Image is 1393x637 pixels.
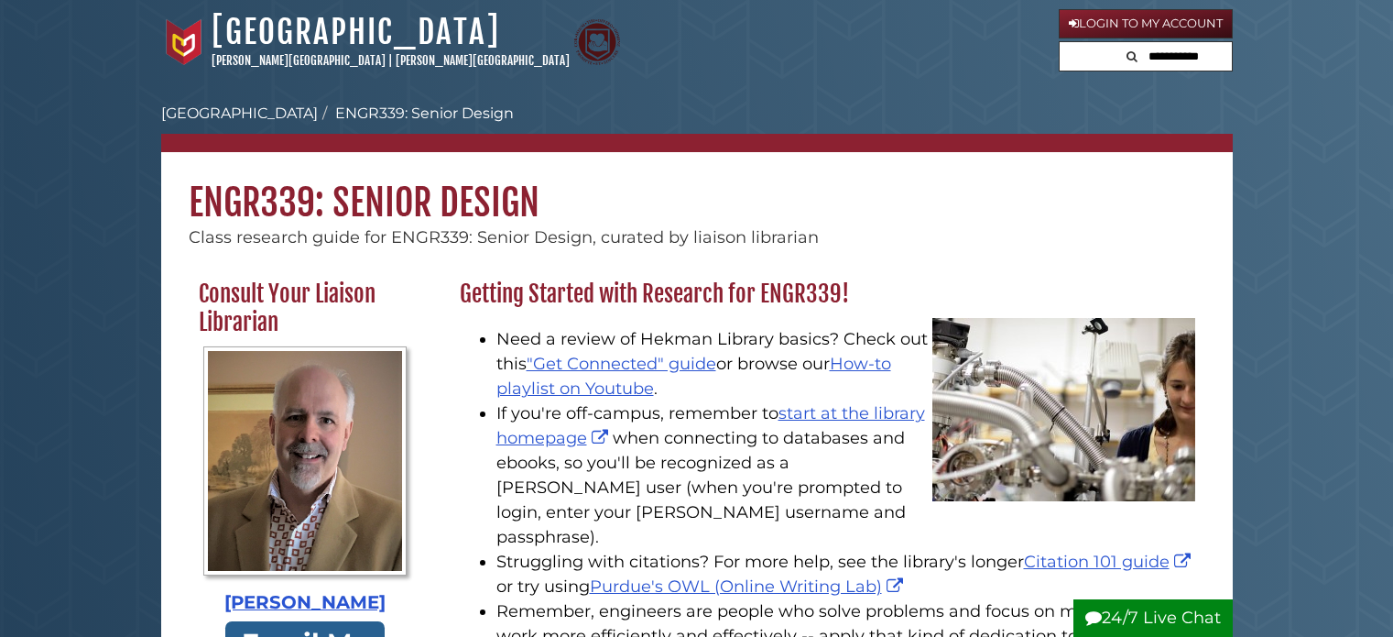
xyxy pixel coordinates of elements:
[388,53,393,68] span: |
[199,589,412,617] div: [PERSON_NAME]
[203,346,406,576] img: Profile Photo
[451,280,1204,309] h2: Getting Started with Research for ENGR339!
[1073,599,1233,637] button: 24/7 Live Chat
[496,354,891,399] a: How-to playlist on Youtube
[161,19,207,65] img: Calvin University
[574,19,620,65] img: Calvin Theological Seminary
[212,53,386,68] a: [PERSON_NAME][GEOGRAPHIC_DATA]
[496,327,1195,401] li: Need a review of Hekman Library basics? Check out this or browse our .
[161,103,1233,152] nav: breadcrumb
[1121,42,1143,67] button: Search
[590,577,908,597] a: Purdue's OWL (Online Writing Lab)
[527,354,716,374] a: "Get Connected" guide
[161,104,318,122] a: [GEOGRAPHIC_DATA]
[161,152,1233,225] h1: ENGR339: Senior Design
[212,12,500,52] a: [GEOGRAPHIC_DATA]
[496,403,925,448] a: start at the library homepage
[396,53,570,68] a: [PERSON_NAME][GEOGRAPHIC_DATA]
[199,346,412,617] a: Profile Photo [PERSON_NAME]
[496,550,1195,599] li: Struggling with citations? For more help, see the library's longer or try using
[496,401,1195,550] li: If you're off-campus, remember to when connecting to databases and ebooks, so you'll be recognize...
[189,227,819,247] span: Class research guide for ENGR339: Senior Design, curated by liaison librarian
[190,280,421,337] h2: Consult Your Liaison Librarian
[1126,50,1137,62] i: Search
[1059,9,1233,38] a: Login to My Account
[335,104,514,122] a: ENGR339: Senior Design
[1024,552,1195,572] a: Citation 101 guide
